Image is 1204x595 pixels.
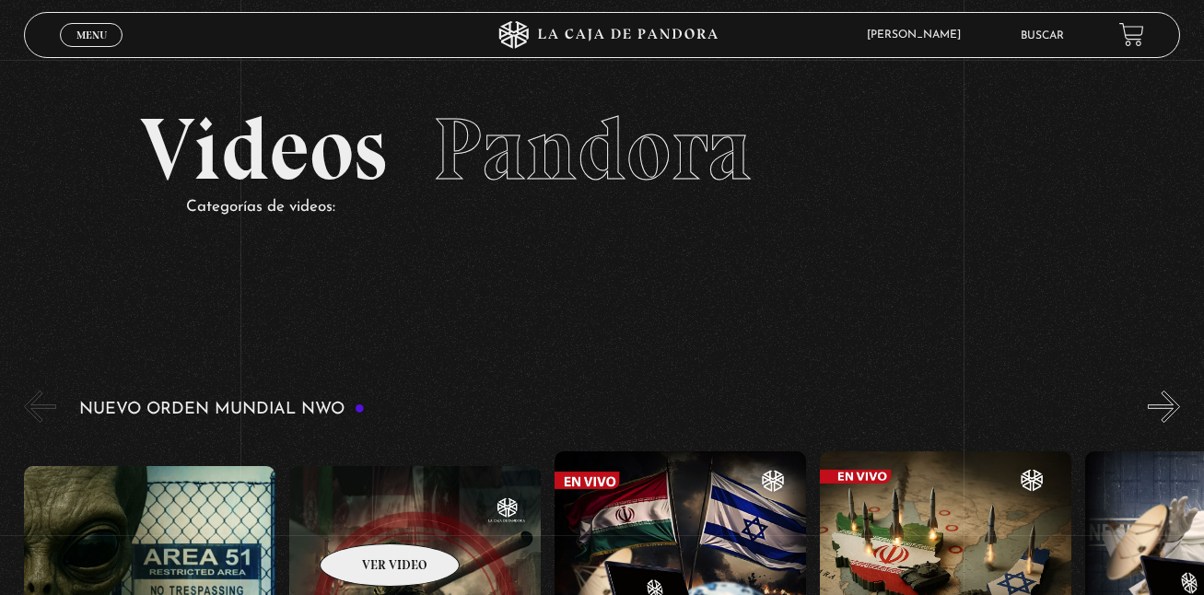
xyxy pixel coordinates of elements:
h2: Videos [140,106,1065,193]
span: [PERSON_NAME] [858,29,979,41]
p: Categorías de videos: [186,193,1065,222]
a: Buscar [1021,30,1064,41]
a: View your shopping cart [1119,22,1144,47]
span: Pandora [433,97,752,202]
button: Previous [24,391,56,423]
span: Cerrar [70,45,113,58]
span: Menu [76,29,107,41]
h3: Nuevo Orden Mundial NWO [79,401,365,418]
button: Next [1148,391,1180,423]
